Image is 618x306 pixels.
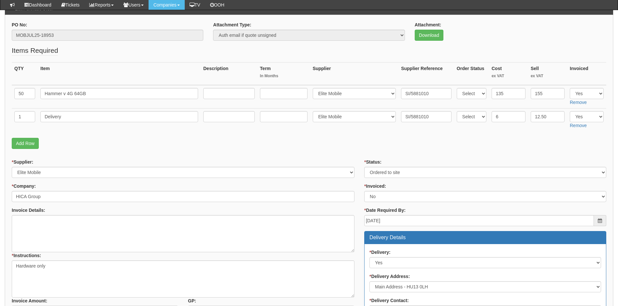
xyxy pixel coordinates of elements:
[454,63,489,85] th: Order Status
[260,73,308,79] small: In Months
[188,298,196,304] label: GP:
[528,63,567,85] th: Sell
[12,298,47,304] label: Invoice Amount:
[570,100,587,105] a: Remove
[489,63,528,85] th: Cost
[364,183,386,189] label: Invoiced:
[12,63,38,85] th: QTY
[570,123,587,128] a: Remove
[12,46,58,56] legend: Items Required
[38,63,201,85] th: Item
[364,207,406,213] label: Date Required By:
[492,73,525,79] small: ex VAT
[567,63,606,85] th: Invoiced
[398,63,454,85] th: Supplier Reference
[12,207,45,213] label: Invoice Details:
[369,235,601,240] h3: Delivery Details
[12,183,36,189] label: Company:
[213,22,251,28] label: Attachment Type:
[12,22,27,28] label: PO No:
[415,30,443,41] a: Download
[364,159,381,165] label: Status:
[257,63,310,85] th: Term
[12,260,354,298] textarea: Hardware only
[415,22,441,28] label: Attachment:
[531,73,565,79] small: ex VAT
[310,63,399,85] th: Supplier
[369,273,410,280] label: Delivery Address:
[369,249,391,255] label: Delivery:
[201,63,257,85] th: Description
[12,252,41,259] label: Instructions:
[12,138,39,149] a: Add Row
[369,297,409,304] label: Delivery Contact:
[12,159,33,165] label: Supplier:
